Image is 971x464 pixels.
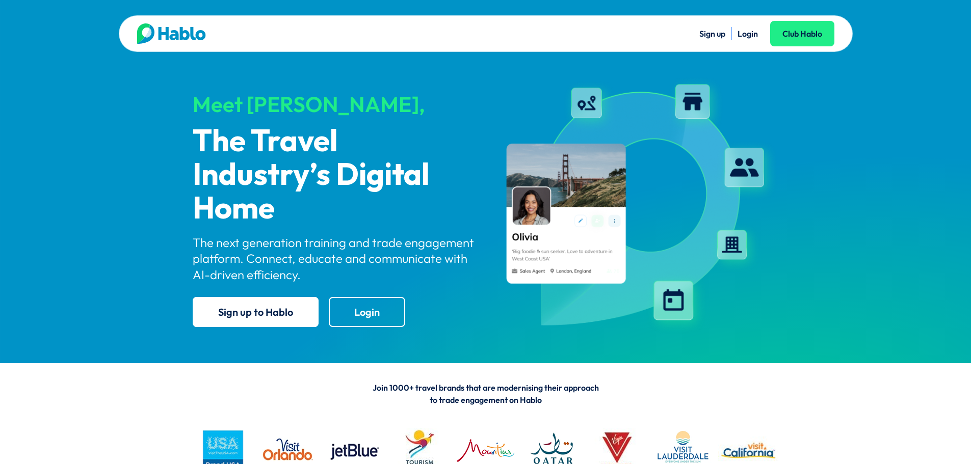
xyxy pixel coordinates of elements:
[494,76,779,336] img: hablo-profile-image
[770,21,834,46] a: Club Hablo
[193,125,477,226] p: The Travel Industry’s Digital Home
[699,29,725,39] a: Sign up
[137,23,206,44] img: Hablo logo main 2
[193,93,477,116] div: Meet [PERSON_NAME],
[193,235,477,283] p: The next generation training and trade engagement platform. Connect, educate and communicate with...
[738,29,758,39] a: Login
[193,297,319,327] a: Sign up to Hablo
[373,383,599,405] span: Join 1000+ travel brands that are modernising their approach to trade engagement on Hablo
[329,297,405,327] a: Login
